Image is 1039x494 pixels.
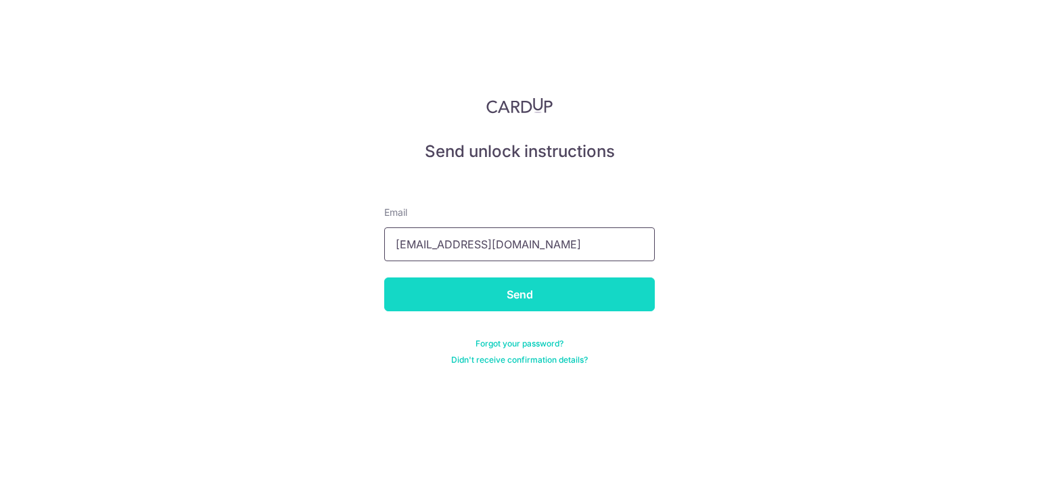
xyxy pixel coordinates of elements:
[384,227,655,261] input: Enter your Email
[384,277,655,311] input: Send
[486,97,553,114] img: CardUp Logo
[451,355,588,365] a: Didn't receive confirmation details?
[384,141,655,162] h5: Send unlock instructions
[476,338,563,349] a: Forgot your password?
[384,206,407,218] span: translation missing: en.devise.label.Email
